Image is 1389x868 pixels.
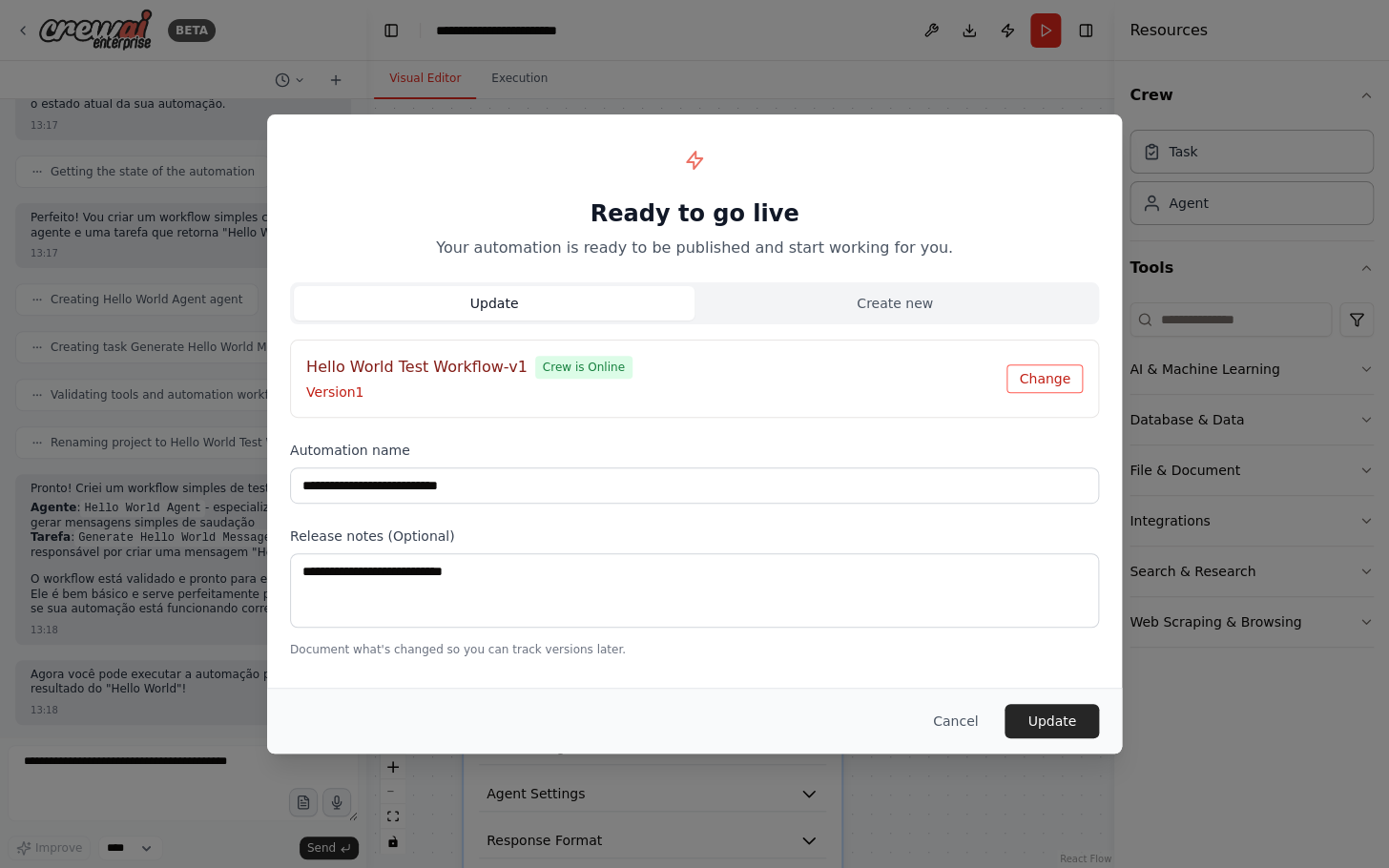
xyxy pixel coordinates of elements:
[918,704,993,738] button: Cancel
[290,527,1099,546] label: Release notes (Optional)
[694,286,1095,320] button: Create new
[1005,704,1099,738] button: Update
[535,356,632,379] span: Crew is Online
[294,286,694,320] button: Update
[290,441,1099,460] label: Automation name
[306,356,528,379] h4: Hello World Test Workflow-v1
[290,237,1099,259] p: Your automation is ready to be published and start working for you.
[1006,364,1083,393] button: Change
[290,642,1099,657] p: Document what's changed so you can track versions later.
[290,198,1099,229] h1: Ready to go live
[306,382,1006,402] p: Version 1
